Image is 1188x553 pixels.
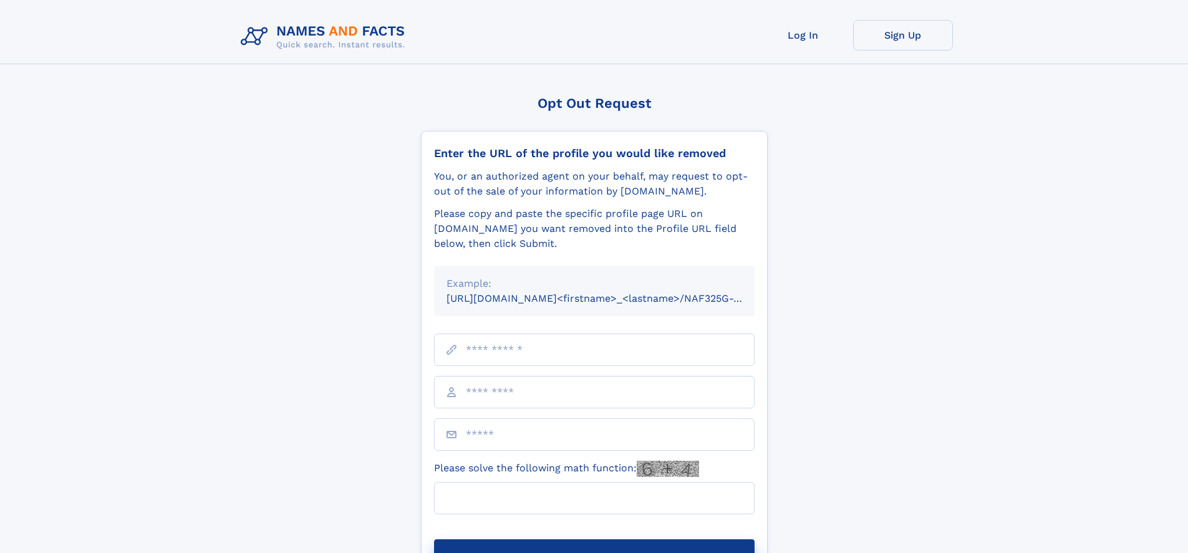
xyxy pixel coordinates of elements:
[236,20,415,54] img: Logo Names and Facts
[447,292,778,304] small: [URL][DOMAIN_NAME]<firstname>_<lastname>/NAF325G-xxxxxxxx
[421,95,768,111] div: Opt Out Request
[434,206,755,251] div: Please copy and paste the specific profile page URL on [DOMAIN_NAME] you want removed into the Pr...
[753,20,853,50] a: Log In
[434,169,755,199] div: You, or an authorized agent on your behalf, may request to opt-out of the sale of your informatio...
[447,276,742,291] div: Example:
[434,147,755,160] div: Enter the URL of the profile you would like removed
[853,20,953,50] a: Sign Up
[434,461,699,477] label: Please solve the following math function:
